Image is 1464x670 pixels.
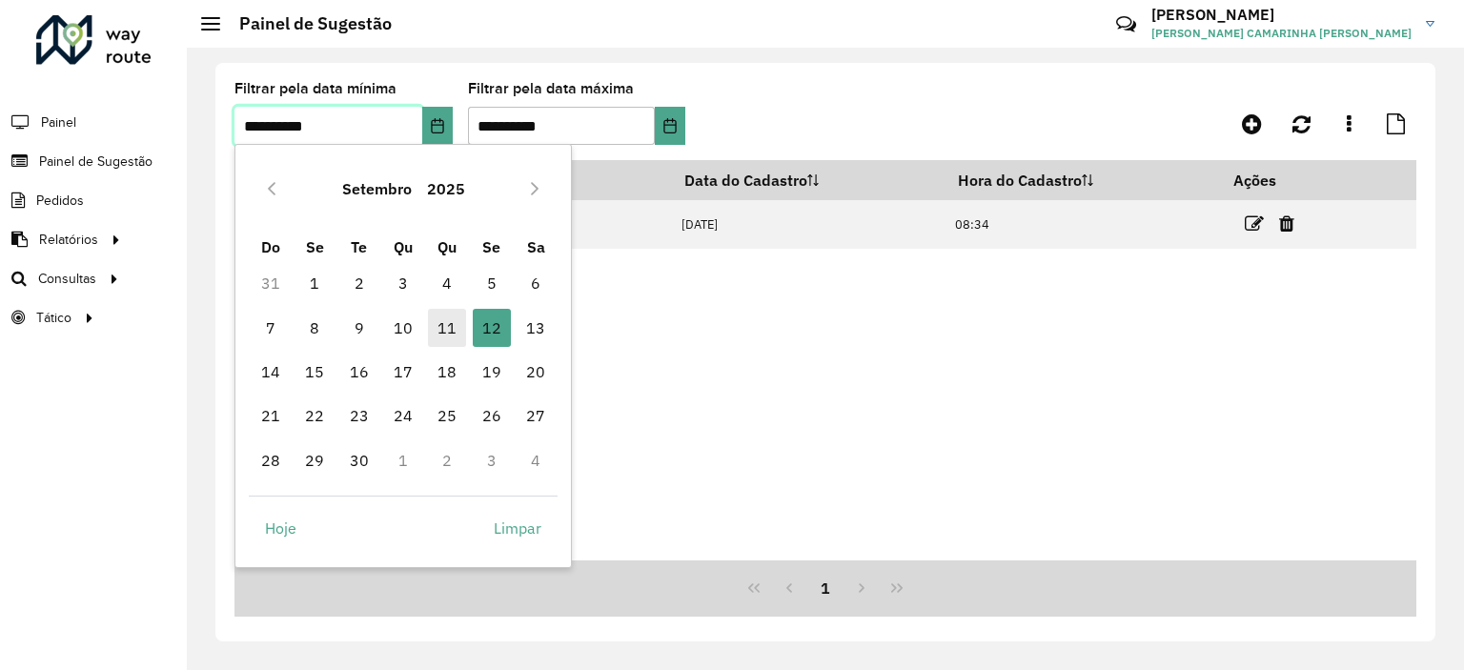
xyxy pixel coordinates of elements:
td: 8 [293,306,336,350]
span: Painel [41,112,76,132]
td: 25 [425,394,469,437]
span: Do [261,237,280,256]
td: 7 [249,306,293,350]
td: 28 [249,438,293,482]
span: 4 [428,264,466,302]
td: 3 [470,438,514,482]
span: 1 [295,264,334,302]
td: 19 [470,350,514,394]
span: Se [482,237,500,256]
td: 15 [293,350,336,394]
span: 29 [295,441,334,479]
span: Qu [394,237,413,256]
button: Choose Month [335,166,419,212]
h2: Painel de Sugestão [220,13,392,34]
span: Relatórios [39,230,98,250]
span: 10 [384,309,422,347]
span: Painel de Sugestão [39,152,152,172]
span: 19 [473,353,511,391]
span: Consultas [38,269,96,289]
td: 6 [514,261,558,305]
span: 11 [428,309,466,347]
span: Tático [36,308,71,328]
td: 23 [336,394,380,437]
button: 1 [807,570,844,606]
span: 9 [340,309,378,347]
td: 5 [470,261,514,305]
span: 21 [252,396,290,435]
h3: [PERSON_NAME] [1151,6,1412,24]
label: Filtrar pela data mínima [234,77,396,100]
td: 29 [293,438,336,482]
button: Choose Date [655,107,685,145]
td: 4 [514,438,558,482]
td: 1 [381,438,425,482]
td: 08:34 [945,200,1221,249]
span: 14 [252,353,290,391]
span: 28 [252,441,290,479]
td: 18 [425,350,469,394]
span: 16 [340,353,378,391]
span: 15 [295,353,334,391]
span: [PERSON_NAME] CAMARINHA [PERSON_NAME] [1151,25,1412,42]
th: Hora do Cadastro [945,160,1221,200]
span: Se [306,237,324,256]
button: Previous Month [256,173,287,204]
a: Contato Rápido [1106,4,1147,45]
span: Hoje [265,517,296,539]
span: Limpar [494,517,541,539]
span: 17 [384,353,422,391]
button: Hoje [249,509,313,547]
td: 9 [336,306,380,350]
td: [DATE] [671,200,945,249]
span: 22 [295,396,334,435]
td: 20 [514,350,558,394]
td: 4 [425,261,469,305]
span: 3 [384,264,422,302]
th: Data do Cadastro [671,160,945,200]
span: 25 [428,396,466,435]
td: 26 [470,394,514,437]
span: 7 [252,309,290,347]
button: Next Month [519,173,550,204]
td: 16 [336,350,380,394]
td: 14 [249,350,293,394]
span: 13 [517,309,555,347]
td: 2 [425,438,469,482]
span: 18 [428,353,466,391]
span: 8 [295,309,334,347]
button: Choose Year [419,166,473,212]
td: 22 [293,394,336,437]
span: 6 [517,264,555,302]
button: Limpar [478,509,558,547]
td: 31 [249,261,293,305]
span: 26 [473,396,511,435]
td: 21 [249,394,293,437]
label: Filtrar pela data máxima [468,77,634,100]
button: Choose Date [422,107,453,145]
th: Ações [1220,160,1334,200]
span: Pedidos [36,191,84,211]
td: 10 [381,306,425,350]
td: 2 [336,261,380,305]
td: 17 [381,350,425,394]
span: 30 [340,441,378,479]
td: 24 [381,394,425,437]
td: 12 [470,306,514,350]
span: Qu [437,237,457,256]
td: 11 [425,306,469,350]
span: 5 [473,264,511,302]
div: Choose Date [234,144,572,567]
span: Te [351,237,367,256]
span: Sa [527,237,545,256]
a: Editar [1245,211,1264,236]
a: Excluir [1279,211,1294,236]
span: 2 [340,264,378,302]
td: 30 [336,438,380,482]
td: 1 [293,261,336,305]
span: 20 [517,353,555,391]
span: 27 [517,396,555,435]
span: 24 [384,396,422,435]
td: 27 [514,394,558,437]
td: 3 [381,261,425,305]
